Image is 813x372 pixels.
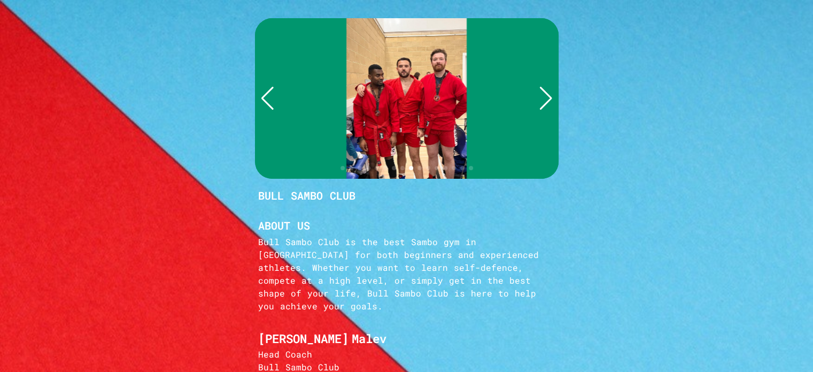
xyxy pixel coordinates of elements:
div: Malev [352,330,386,348]
div: Bull Sambo Club is the best Sambo gym in [GEOGRAPHIC_DATA] for both beginners and experienced ath... [258,236,555,315]
div: Next slide [539,87,553,110]
div: Previous slide [260,87,275,110]
img: 900928a2-c2d6-4372-bd9a-ce0bf1da6b0a [346,18,467,179]
div: About Us [258,217,555,236]
div: Head Coach [258,348,555,361]
h1: Bull Sambo Club [258,187,355,203]
div: [PERSON_NAME] [258,330,349,348]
